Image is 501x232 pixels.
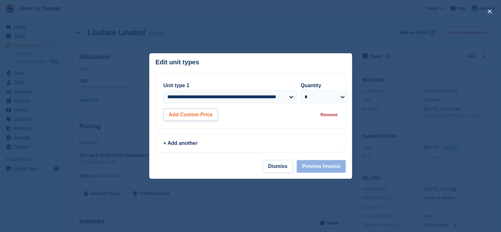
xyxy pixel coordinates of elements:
button: Add Custom Price [164,108,218,121]
button: Dismiss [263,160,293,173]
button: close [485,6,495,16]
button: Preview Invoice [297,160,345,173]
div: + Add another [164,139,338,147]
div: Remove [320,112,337,118]
label: Unit type 1 [164,83,189,88]
label: Quantity [301,83,321,88]
p: Edit unit types [156,59,199,66]
a: + Add another [156,134,346,152]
